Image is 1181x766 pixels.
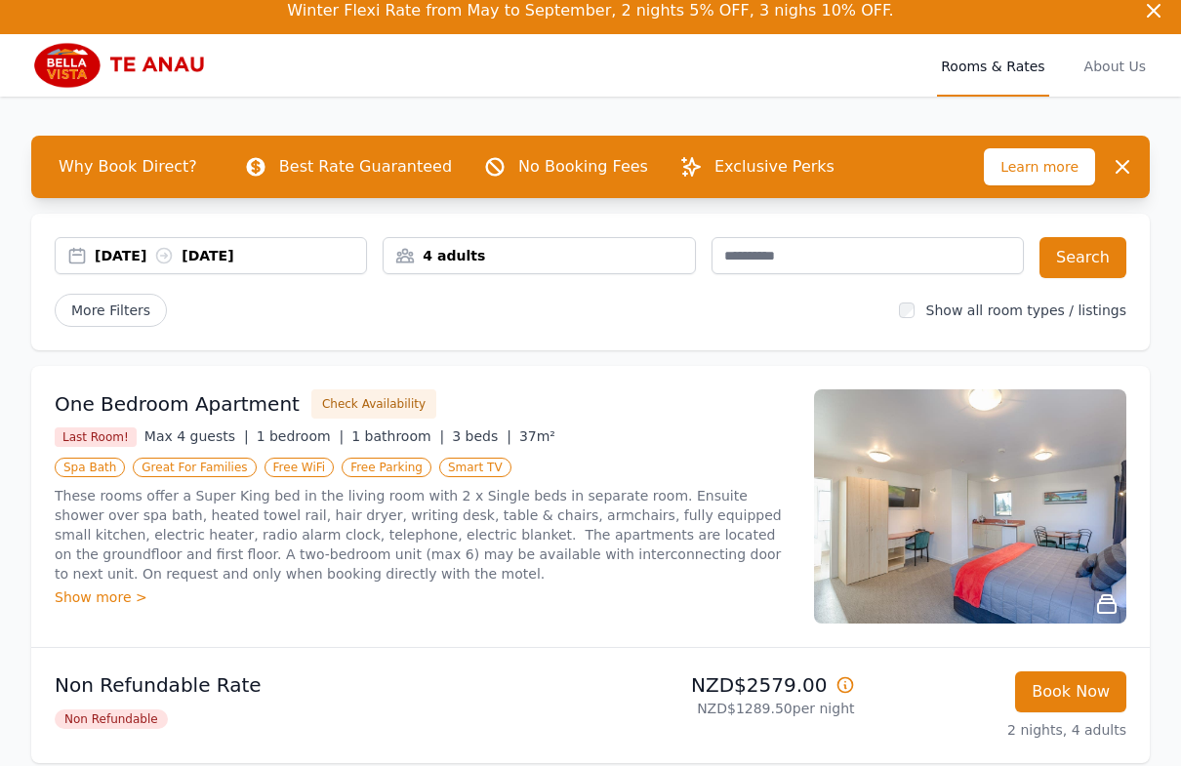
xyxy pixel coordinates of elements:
[1015,671,1126,712] button: Book Now
[43,147,213,186] span: Why Book Direct?
[937,34,1048,97] a: Rooms & Rates
[55,486,791,584] p: These rooms offer a Super King bed in the living room with 2 x Single beds in separate room. Ensu...
[452,428,511,444] span: 3 beds |
[871,720,1127,740] p: 2 nights, 4 adults
[926,302,1126,318] label: Show all room types / listings
[55,294,167,327] span: More Filters
[55,427,137,447] span: Last Room!
[714,155,835,179] p: Exclusive Perks
[342,458,431,477] span: Free Parking
[31,42,219,89] img: Bella Vista Te Anau
[311,389,436,419] button: Check Availability
[257,428,345,444] span: 1 bedroom |
[95,246,366,265] div: [DATE] [DATE]
[1080,34,1150,97] a: About Us
[598,671,855,699] p: NZD$2579.00
[287,1,893,20] span: Winter Flexi Rate from May to September, 2 nights 5% OFF, 3 nighs 10% OFF.
[55,458,125,477] span: Spa Bath
[519,428,555,444] span: 37m²
[984,148,1095,185] span: Learn more
[518,155,648,179] p: No Booking Fees
[133,458,256,477] span: Great For Families
[1039,237,1126,278] button: Search
[265,458,335,477] span: Free WiFi
[279,155,452,179] p: Best Rate Guaranteed
[384,246,694,265] div: 4 adults
[439,458,511,477] span: Smart TV
[55,671,583,699] p: Non Refundable Rate
[55,587,791,607] div: Show more >
[351,428,444,444] span: 1 bathroom |
[55,390,300,418] h3: One Bedroom Apartment
[144,428,249,444] span: Max 4 guests |
[598,699,855,718] p: NZD$1289.50 per night
[55,709,168,729] span: Non Refundable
